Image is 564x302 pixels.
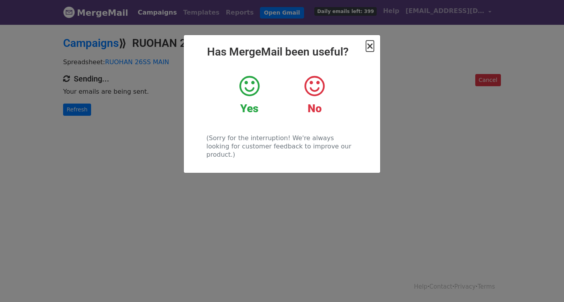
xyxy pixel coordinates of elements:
[366,41,374,51] button: Close
[308,102,322,115] strong: No
[366,41,374,52] span: ×
[240,102,258,115] strong: Yes
[190,45,374,59] h2: Has MergeMail been useful?
[525,264,564,302] iframe: Chat Widget
[288,74,341,115] a: No
[223,74,276,115] a: Yes
[206,134,357,159] p: (Sorry for the interruption! We're always looking for customer feedback to improve our product.)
